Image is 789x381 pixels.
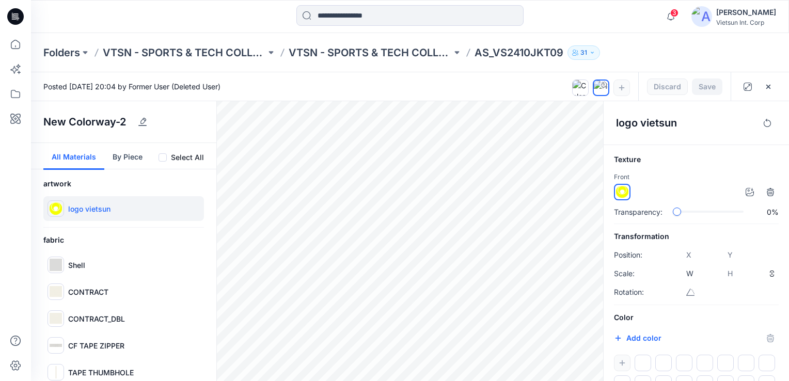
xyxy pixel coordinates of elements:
p: Rotation: [614,286,655,298]
h4: logo vietsun [616,117,754,129]
p: H [728,267,736,280]
h6: Texture [614,153,779,166]
p: W [686,267,695,280]
p: 0% [757,207,779,217]
p: CF TAPE ZIPPER [68,340,124,351]
img: 8HQWpVAAAABklEQVQDANrAPYmQqNfpAAAAAElFTkSuQmCC [50,202,62,215]
p: 31 [580,47,587,58]
h4: New Colorway-2 [43,116,126,128]
a: VTSN - SPORTS & TECH COLLECTION [103,45,266,60]
p: Front [614,172,629,183]
p: CONTRACT [68,287,108,297]
a: VTSN - SPORTS & TECH COLLECTION AW26 [289,45,452,60]
p: AS_VS2410JKT09 [475,45,563,60]
h6: artwork [43,178,204,190]
p: Scale: [614,267,655,280]
img: 16sjeQAAAAZJREFUAwCREEJbkU7rJAAAAABJRU5ErkJggg== [50,312,62,325]
a: Folders [43,45,80,60]
button: 31 [567,45,600,60]
img: avatar [691,6,712,27]
div: Vietsun Int. Corp [716,19,776,26]
p: Shell [68,260,85,271]
p: TAPE THUMBHOLE [68,367,134,378]
button: All Materials [43,143,104,170]
img: New Colorway-2 [594,81,608,95]
button: By Piece [104,143,151,170]
h6: fabric [43,234,204,246]
img: bYEENAAAAAZJREFUAwD+YoMjKUGvTgAAAABJRU5ErkJggg== [50,339,62,352]
img: 9cjlXEAAAAGSURBVAMAXyX5iD2XoXcAAAAASUVORK5CYII= [50,285,62,298]
img: zLMgFYAAAAGSURBVAMAsIE2i7iRn54AAAAASUVORK5CYII= [50,366,62,378]
img: 8B+A7uAAAABklEQVQDAJBgdCFEz+1GAAAAAElFTkSuQmCC [50,259,62,271]
img: 8HQWpVAAAABklEQVQDANrAPYmQqNfpAAAAAElFTkSuQmCC [616,186,628,198]
label: Select All [171,151,204,164]
p: Y [728,249,736,261]
p: X [686,249,695,261]
span: Posted [DATE] 20:04 by [43,81,220,92]
span: 3 [670,9,678,17]
p: logo vietsun [68,203,111,214]
p: Transparency: [614,207,662,217]
p: Position: [614,249,655,261]
a: Former User (Deleted User) [129,82,220,91]
div: [PERSON_NAME] [716,6,776,19]
div: slider-ex-1 [673,208,681,216]
p: CONTRACT_DBL [68,313,125,324]
button: Add color [614,332,661,344]
h6: Transformation [614,230,779,243]
h6: Color [614,311,779,324]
